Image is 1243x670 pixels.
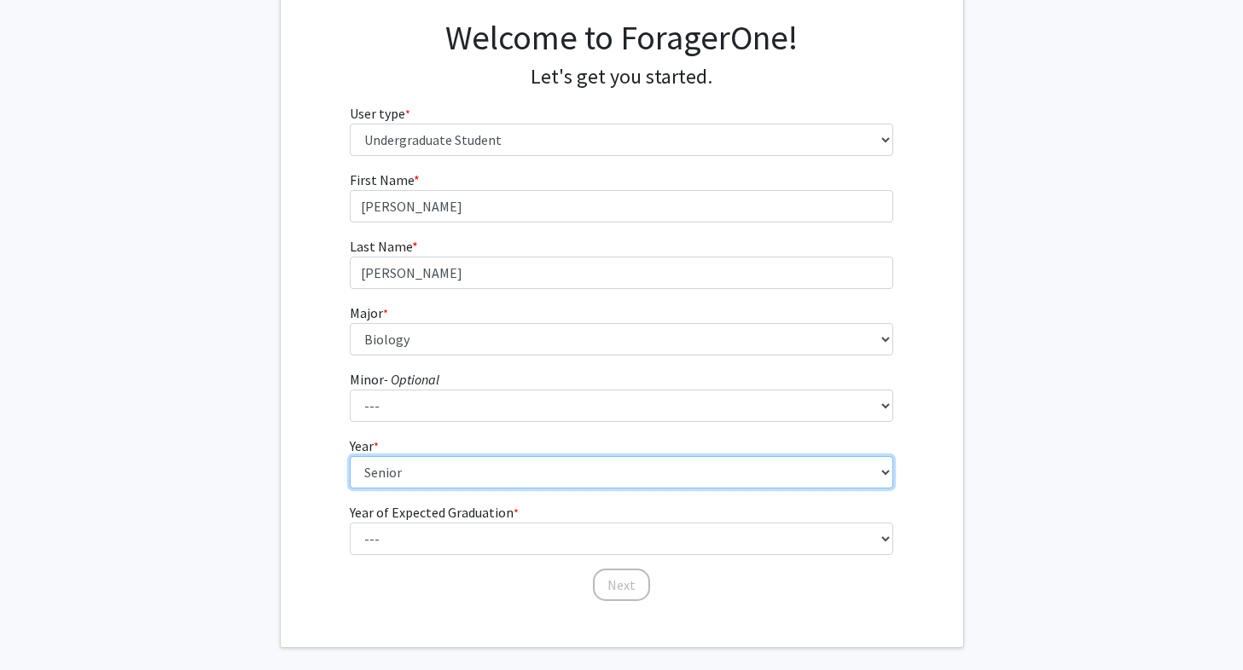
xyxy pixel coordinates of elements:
h4: Let's get you started. [350,65,893,90]
h1: Welcome to ForagerOne! [350,17,893,58]
span: First Name [350,171,414,188]
label: Year [350,436,379,456]
label: Major [350,303,388,323]
label: Minor [350,369,439,390]
iframe: Chat [13,593,73,657]
button: Next [593,569,650,601]
label: Year of Expected Graduation [350,502,519,523]
span: Last Name [350,238,412,255]
i: - Optional [384,371,439,388]
label: User type [350,103,410,124]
